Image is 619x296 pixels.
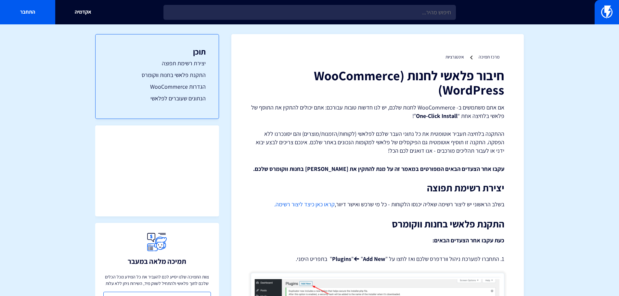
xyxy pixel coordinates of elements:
strong: One-Click Install [416,112,458,120]
h3: תוכן [109,47,206,56]
strong: כעת עקבו אחר הצעדים הבאים: [432,237,504,244]
p: ההתקנה בלחיצה תעביר אוטומטית את כל נתוני העבר שלכם לפלאשי (לקוחות/הזמנות/מוצרים) והם יסונכרנו ללא... [251,130,504,155]
h3: תמיכה מלאה במעבר [128,257,186,265]
p: 1. התחברו למערכת ניהול וורדפרס שלכם ואז לחצו על " "🡨 " " בתפריט הימני. [251,255,504,263]
input: חיפוש מהיר... [163,5,456,20]
a: הגדרות WooCommerce [109,83,206,91]
strong: Add New [363,255,385,263]
p: בשלב הראשוני יש ליצור רשימה שאליה יכנסו הלקוחות - כל מי שרכש ואישר דיוור, [251,200,504,209]
a: קראו כאן כיצד ליצור רשימה. [274,200,335,208]
a: התקנת פלאשי בחנות ווקומרס [109,71,206,79]
a: אינטגרציות [445,54,464,60]
a: מרכז תמיכה [479,54,499,60]
strong: Plugins [332,255,351,263]
h2: התקנת פלאשי בחנות ווקומרס [251,219,504,229]
h1: חיבור פלאשי לחנות (WooCommerce (WordPress [251,68,504,97]
p: אם אתם משתמשים ב- WooCommerce לחנות שלכם, יש לנו חדשות טובות עבורכם: אתם יכולים להתקין את התוסף ש... [251,103,504,120]
a: יצירת רשימת תפוצה [109,59,206,68]
a: הנתונים שעוברים לפלאשי [109,94,206,103]
h2: יצירת רשימת תפוצה [251,183,504,193]
strong: עקבו אחר הצעדים הבאים המפורטים במאמר זה על מנת להתקין את [PERSON_NAME] בחנות ווקומרס שלכם. [253,165,504,173]
p: צוות התמיכה שלנו יסייע לכם להעביר את כל המידע מכל הכלים שלכם לתוך פלאשי ולהתחיל לשווק מיד, השירות... [103,274,211,287]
